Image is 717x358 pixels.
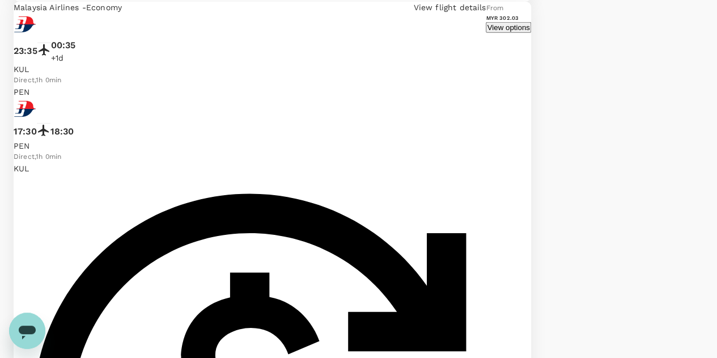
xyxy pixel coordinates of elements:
[9,313,45,349] iframe: Button to launch messaging window
[51,39,76,52] p: 00:35
[86,3,122,12] span: Economy
[14,151,486,163] div: Direct , 1h 0min
[14,125,37,138] p: 17:30
[14,75,486,86] div: Direct , 1h 0min
[486,22,531,33] button: View options
[14,86,486,98] p: PEN
[414,2,486,13] p: View flight details
[14,98,36,120] img: MH
[51,53,63,62] span: +1d
[486,4,503,12] span: From
[14,163,486,174] p: KUL
[14,13,36,36] img: MH
[82,3,86,12] span: -
[14,3,82,12] span: Malaysia Airlines
[486,14,531,22] h6: MYR 302.03
[14,140,486,151] p: PEN
[14,44,37,58] p: 23:35
[14,64,486,75] p: KUL
[50,125,74,138] p: 18:30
